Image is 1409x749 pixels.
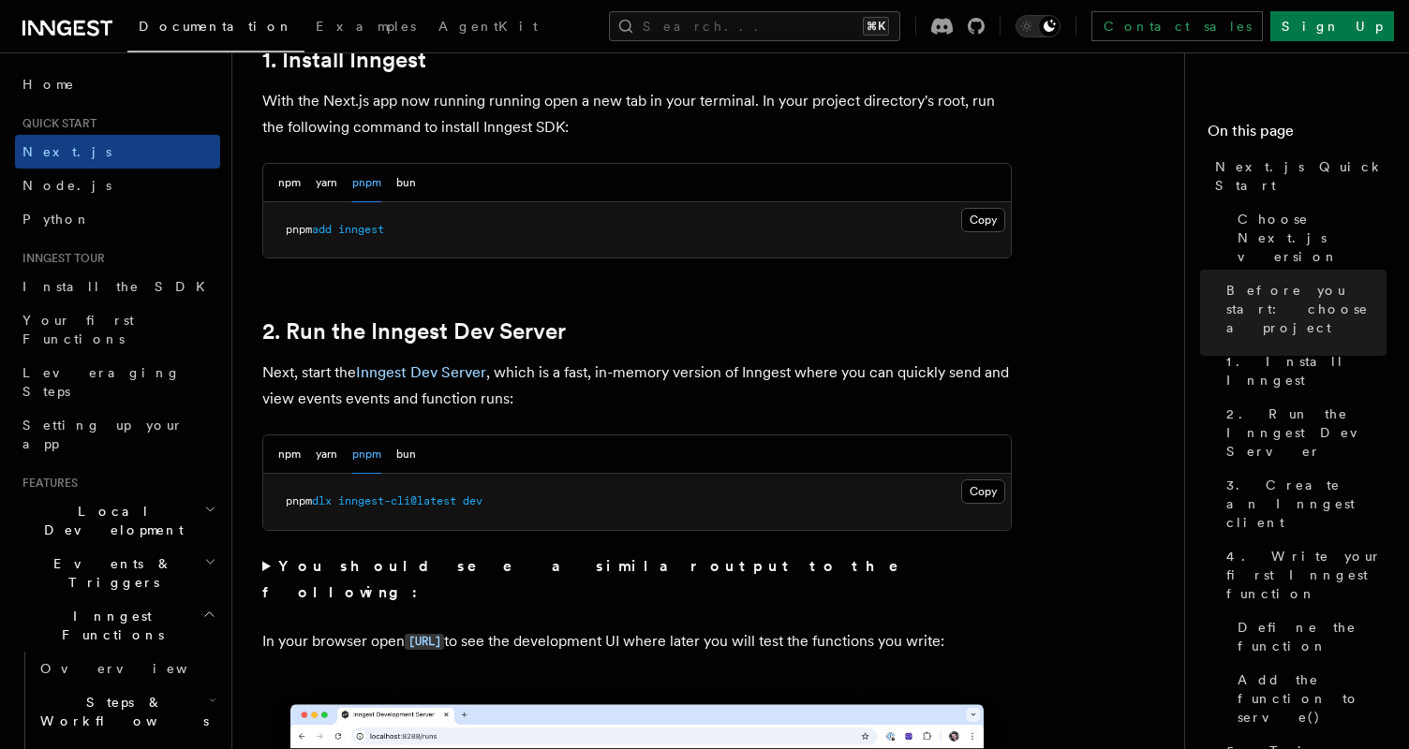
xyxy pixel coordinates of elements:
[15,116,96,131] span: Quick start
[1208,150,1387,202] a: Next.js Quick Start
[22,178,111,193] span: Node.js
[262,88,1012,140] p: With the Next.js app now running running open a new tab in your terminal. In your project directo...
[33,652,220,685] a: Overview
[22,279,216,294] span: Install the SDK
[1219,273,1387,345] a: Before you start: choose a project
[15,303,220,356] a: Your first Functions
[1230,610,1387,663] a: Define the function
[338,494,456,507] span: inngest-cli@latest
[1208,120,1387,150] h4: On this page
[15,356,220,408] a: Leveraging Steps
[262,628,1012,655] p: In your browser open to see the development UI where later you will test the functions you write:
[15,599,220,652] button: Inngest Functions
[609,11,900,41] button: Search...⌘K
[396,164,416,202] button: bun
[1238,210,1387,266] span: Choose Next.js version
[316,19,416,34] span: Examples
[262,553,1012,606] summary: You should see a similar output to the following:
[1238,618,1387,655] span: Define the function
[139,19,293,34] span: Documentation
[278,164,301,202] button: npm
[22,144,111,159] span: Next.js
[286,223,312,236] span: pnpm
[1219,345,1387,397] a: 1. Install Inngest
[286,494,312,507] span: pnpm
[312,494,332,507] span: dlx
[15,67,220,101] a: Home
[1226,547,1387,603] span: 4. Write your first Inngest function
[22,418,184,451] span: Setting up your app
[338,223,384,236] span: inngest
[22,212,91,227] span: Python
[316,164,337,202] button: yarn
[1226,476,1387,532] span: 3. Create an Inngest client
[262,557,925,601] strong: You should see a similar output to the following:
[405,634,444,650] code: [URL]
[396,435,416,474] button: bun
[1226,352,1387,389] span: 1. Install Inngest
[427,6,549,51] a: AgentKit
[15,270,220,303] a: Install the SDK
[1091,11,1263,41] a: Contact sales
[1230,202,1387,273] a: Choose Next.js version
[1219,468,1387,539] a: 3. Create an Inngest client
[15,502,204,539] span: Local Development
[262,360,1012,412] p: Next, start the , which is a fast, in-memory version of Inngest where you can quickly send and vi...
[33,685,220,738] button: Steps & Workflows
[1230,663,1387,734] a: Add the function to serve()
[15,607,202,644] span: Inngest Functions
[312,223,332,236] span: add
[15,202,220,236] a: Python
[316,435,337,474] button: yarn
[438,19,538,34] span: AgentKit
[15,554,204,592] span: Events & Triggers
[262,47,426,73] a: 1. Install Inngest
[1226,281,1387,337] span: Before you start: choose a project
[22,313,134,346] span: Your first Functions
[15,251,105,266] span: Inngest tour
[463,494,482,507] span: dev
[22,75,75,94] span: Home
[1238,670,1387,727] span: Add the function to serve()
[356,363,486,381] a: Inngest Dev Server
[33,693,209,730] span: Steps & Workflows
[15,169,220,202] a: Node.js
[262,318,566,345] a: 2. Run the Inngest Dev Server
[1219,539,1387,610] a: 4. Write your first Inngest function
[15,547,220,599] button: Events & Triggers
[1016,15,1060,37] button: Toggle dark mode
[15,494,220,547] button: Local Development
[961,208,1005,232] button: Copy
[22,365,181,399] span: Leveraging Steps
[1270,11,1394,41] a: Sign Up
[15,135,220,169] a: Next.js
[127,6,304,52] a: Documentation
[1226,404,1387,461] span: 2. Run the Inngest Dev Server
[961,479,1005,504] button: Copy
[1215,157,1387,195] span: Next.js Quick Start
[1219,397,1387,468] a: 2. Run the Inngest Dev Server
[863,17,889,36] kbd: ⌘K
[405,632,444,650] a: [URL]
[352,164,381,202] button: pnpm
[15,476,78,491] span: Features
[278,435,301,474] button: npm
[352,435,381,474] button: pnpm
[40,661,233,676] span: Overview
[15,408,220,461] a: Setting up your app
[304,6,427,51] a: Examples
